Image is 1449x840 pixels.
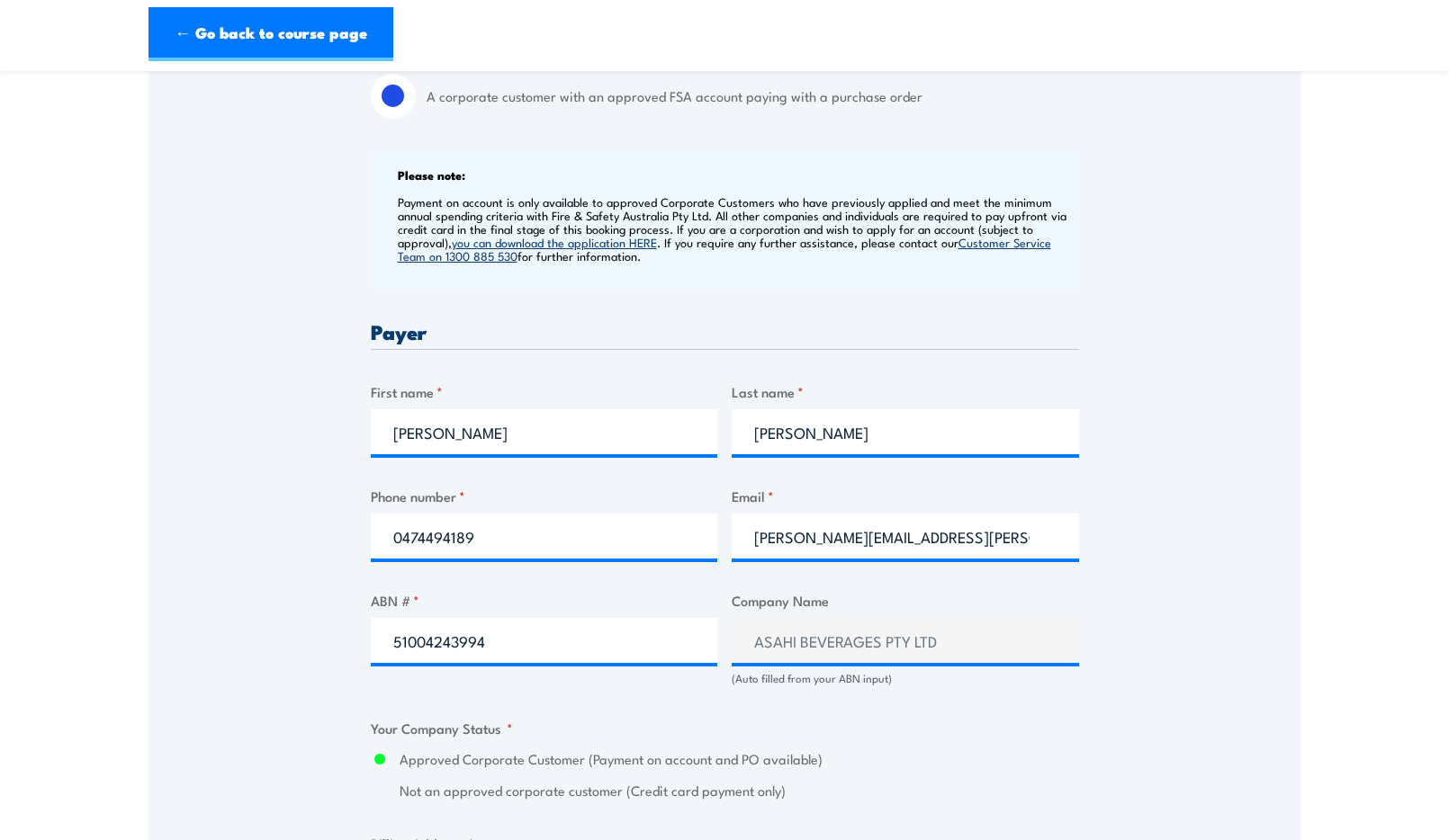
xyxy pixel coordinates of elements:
[452,234,657,250] a: you can download the application HERE
[732,590,1079,611] label: Company Name
[371,718,513,738] legend: Your Company Status
[732,486,1079,506] label: Email
[732,670,1079,687] div: (Auto filled from your ABN input)
[371,486,718,506] label: Phone number
[148,7,393,61] a: ← Go back to course page
[400,749,1079,770] label: Approved Corporate Customer (Payment on account and PO available)
[398,165,465,183] b: Please note:
[371,590,718,611] label: ABN #
[398,195,1075,263] p: Payment on account is only available to approved Corporate Customers who have previously applied ...
[732,381,1079,402] label: Last name
[427,74,1079,119] label: A corporate customer with an approved FSA account paying with a purchase order
[371,321,1079,342] h3: Payer
[398,234,1051,264] a: Customer Service Team on 1300 885 530
[371,381,718,402] label: First name
[400,781,1079,801] label: Not an approved corporate customer (Credit card payment only)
